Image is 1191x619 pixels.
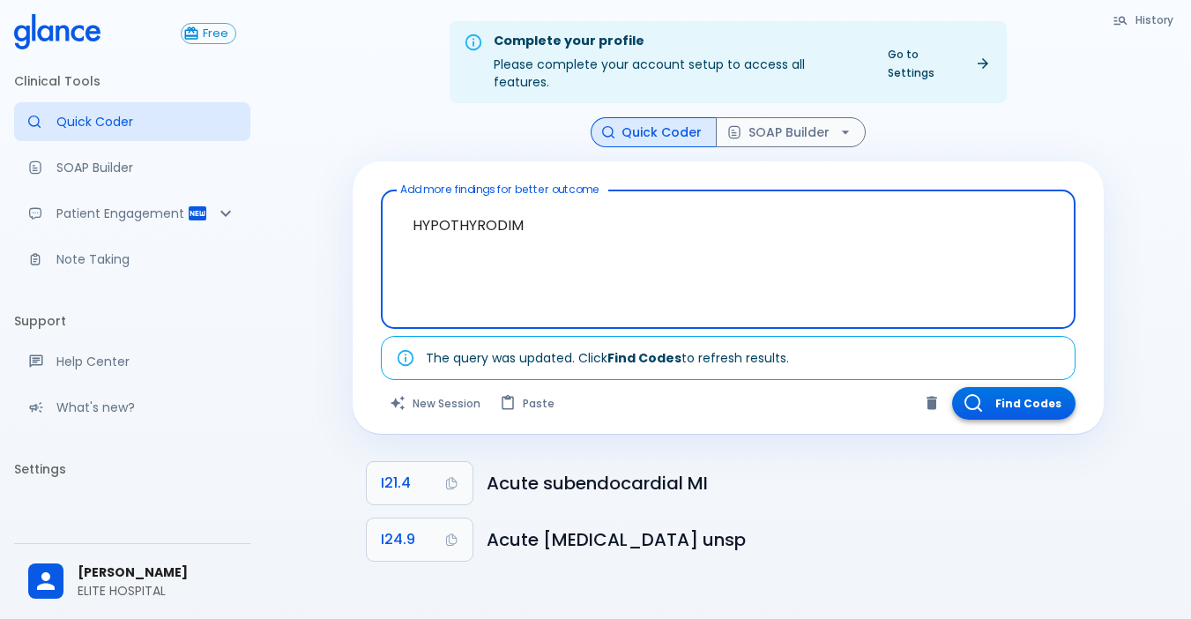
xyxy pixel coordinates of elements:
button: Free [181,23,236,44]
a: Moramiz: Find ICD10AM codes instantly [14,102,250,141]
strong: Find Codes [607,349,681,367]
button: History [1104,7,1184,33]
button: SOAP Builder [716,117,866,148]
a: Docugen: Compose a clinical documentation in seconds [14,148,250,187]
button: Clears all inputs and results. [381,387,491,420]
li: Clinical Tools [14,60,250,102]
button: Paste from clipboard [491,387,565,420]
div: [PERSON_NAME]ELITE HOSPITAL [14,551,250,612]
div: Please complete your account setup to access all features. [494,26,863,98]
textarea: HYPOTHYRODIM [393,198,1063,294]
p: ELITE HOSPITAL [78,582,236,600]
a: Go to Settings [877,41,1000,86]
div: The query was updated. Click to refresh results. [426,342,789,374]
h6: Acute ischaemic heart disease, unspecified [487,526,1090,554]
li: Support [14,300,250,342]
div: Recent updates and feature releases [14,388,250,427]
a: Get help from our support team [14,342,250,381]
p: Patient Engagement [56,205,187,222]
span: [PERSON_NAME] [78,563,236,582]
p: Quick Coder [56,113,236,131]
span: I24.9 [381,527,415,552]
h6: Acute subendocardial myocardial infarction [487,469,1090,497]
span: I21.4 [381,471,411,496]
div: Patient Reports & Referrals [14,194,250,233]
span: Free [196,27,235,41]
p: Note Taking [56,250,236,268]
li: Settings [14,448,250,490]
p: SOAP Builder [56,159,236,176]
a: Click to view or change your subscription [181,23,250,44]
button: Copy Code I21.4 to clipboard [367,462,473,504]
p: Help Center [56,353,236,370]
button: Copy Code I24.9 to clipboard [367,518,473,561]
button: Clear [919,390,945,416]
div: Complete your profile [494,32,863,51]
button: Find Codes [952,387,1076,420]
p: What's new? [56,399,236,416]
button: Quick Coder [591,117,717,148]
a: Please complete account setup [14,490,250,529]
a: Advanced note-taking [14,240,250,279]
